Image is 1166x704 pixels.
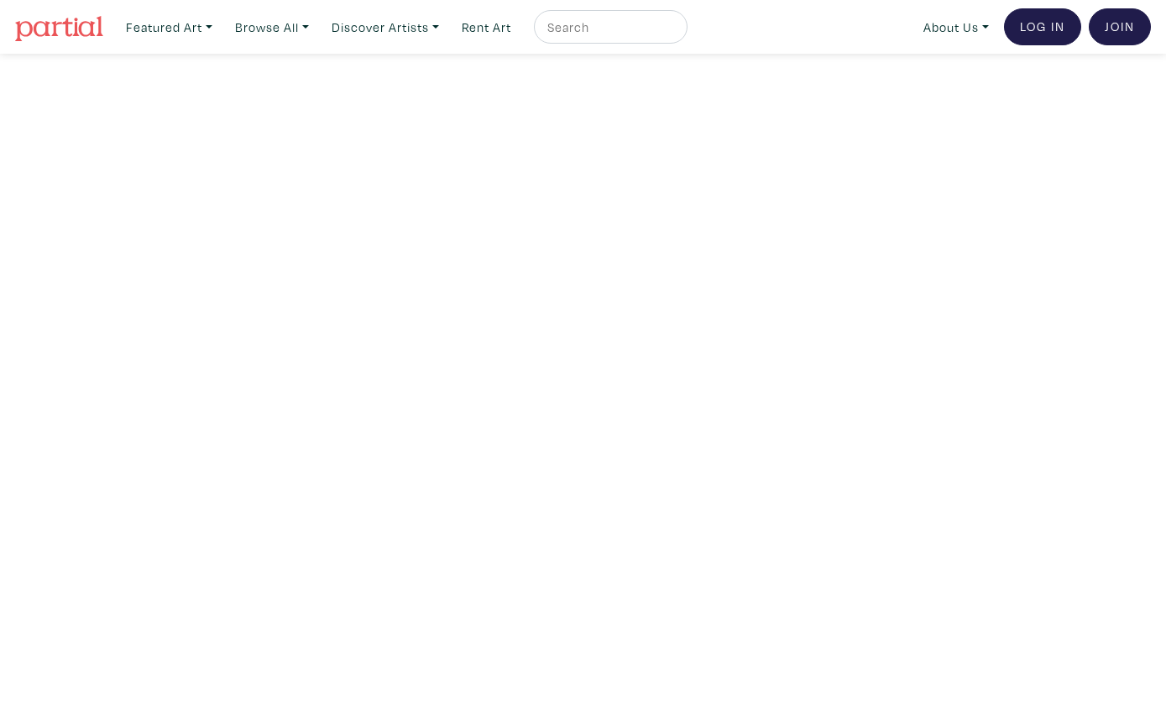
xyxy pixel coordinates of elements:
a: Featured Art [118,10,220,44]
a: Rent Art [454,10,519,44]
a: About Us [916,10,996,44]
input: Search [546,17,672,38]
a: Browse All [227,10,316,44]
a: Log In [1004,8,1081,45]
a: Discover Artists [324,10,447,44]
a: Join [1089,8,1151,45]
